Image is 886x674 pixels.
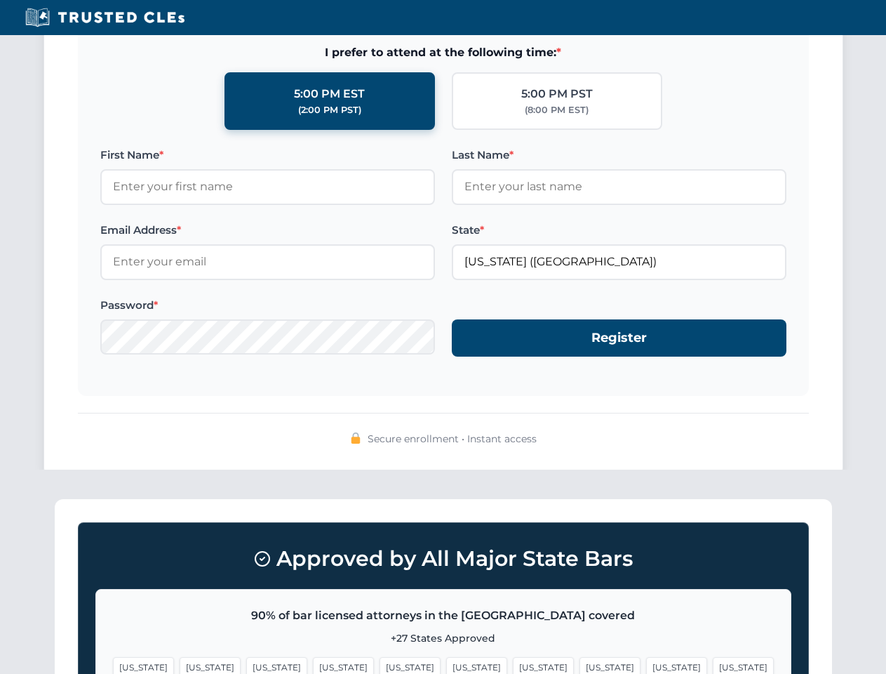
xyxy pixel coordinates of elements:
[95,540,791,578] h3: Approved by All Major State Bars
[113,607,774,625] p: 90% of bar licensed attorneys in the [GEOGRAPHIC_DATA] covered
[452,244,786,279] input: Florida (FL)
[452,169,786,204] input: Enter your last name
[21,7,189,28] img: Trusted CLEs
[452,147,786,164] label: Last Name
[350,432,361,444] img: 🔒
[525,103,589,117] div: (8:00 PM EST)
[452,222,786,239] label: State
[452,319,786,357] button: Register
[100,297,435,314] label: Password
[521,85,593,103] div: 5:00 PM PST
[113,630,774,646] p: +27 States Approved
[100,147,435,164] label: First Name
[298,103,361,117] div: (2:00 PM PST)
[100,44,786,62] span: I prefer to attend at the following time:
[100,244,435,279] input: Enter your email
[368,431,537,447] span: Secure enrollment • Instant access
[100,222,435,239] label: Email Address
[100,169,435,204] input: Enter your first name
[294,85,365,103] div: 5:00 PM EST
